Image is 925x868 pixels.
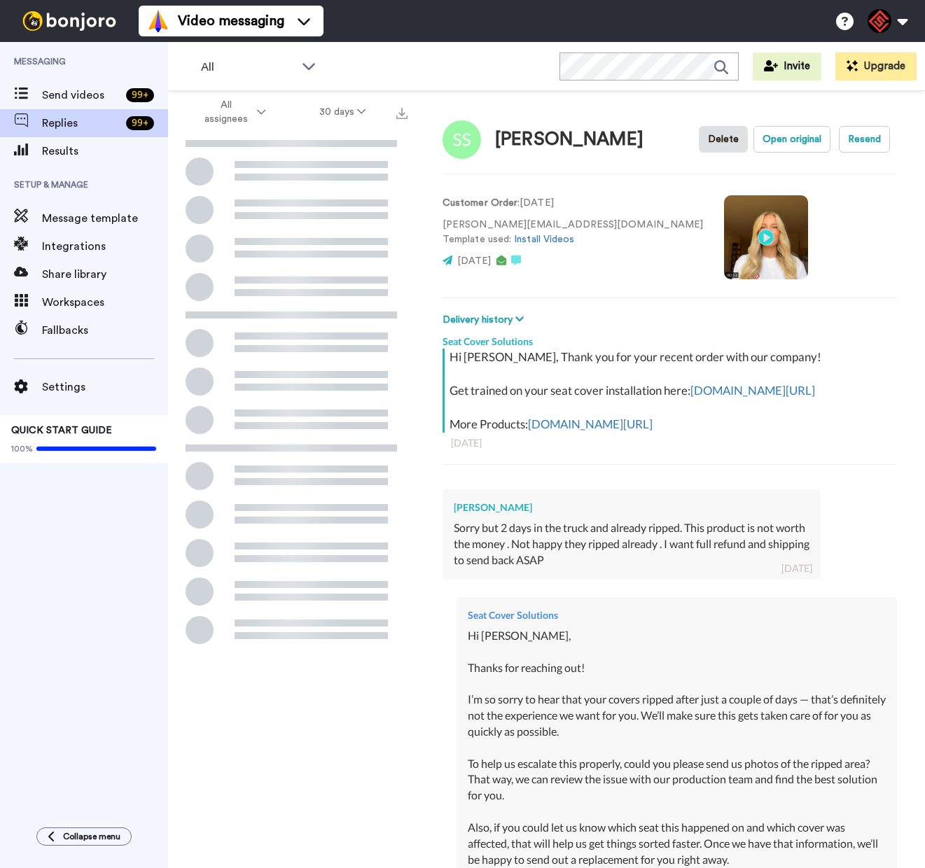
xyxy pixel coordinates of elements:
p: : [DATE] [443,196,703,211]
button: All assignees [171,92,293,132]
span: Settings [42,379,168,395]
button: Export all results that match these filters now. [392,101,412,122]
img: Image of Scott Smathers [443,120,481,159]
img: export.svg [396,108,408,119]
span: Fallbacks [42,322,168,339]
button: Collapse menu [36,827,132,846]
span: Video messaging [178,11,284,31]
button: Invite [753,52,821,80]
span: All assignees [197,98,254,126]
span: Results [42,143,168,160]
div: Seat Cover Solutions [468,608,886,622]
a: [DOMAIN_NAME][URL] [528,416,653,431]
div: 99 + [126,88,154,102]
img: vm-color.svg [147,10,169,32]
a: Install Videos [514,234,574,244]
div: [PERSON_NAME] [454,500,809,514]
div: Seat Cover Solutions [443,328,897,349]
span: Workspaces [42,294,168,311]
button: Open original [753,126,830,153]
button: 30 days [293,99,393,125]
div: [DATE] [781,561,812,575]
span: QUICK START GUIDE [11,426,112,435]
span: [DATE] [457,256,491,266]
div: Sorry but 2 days in the truck and already ripped. This product is not worth the money . Not happy... [454,520,809,568]
button: Upgrade [835,52,917,80]
span: Share library [42,266,168,283]
a: [DOMAIN_NAME][URL] [690,383,815,398]
span: Send videos [42,87,120,104]
div: [PERSON_NAME] [495,129,644,150]
span: All [201,59,295,76]
button: Delivery history [443,312,528,328]
span: Integrations [42,238,168,255]
div: [DATE] [451,436,889,450]
span: 100% [11,443,33,454]
button: Delete [699,126,748,153]
strong: Customer Order [443,198,517,208]
img: bj-logo-header-white.svg [17,11,122,31]
p: [PERSON_NAME][EMAIL_ADDRESS][DOMAIN_NAME] Template used: [443,218,703,247]
button: Resend [839,126,890,153]
div: Hi [PERSON_NAME], Thank you for your recent order with our company! Get trained on your seat cove... [450,349,893,433]
span: Message template [42,210,168,227]
span: Collapse menu [63,831,120,842]
span: Replies [42,115,120,132]
div: 99 + [126,116,154,130]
